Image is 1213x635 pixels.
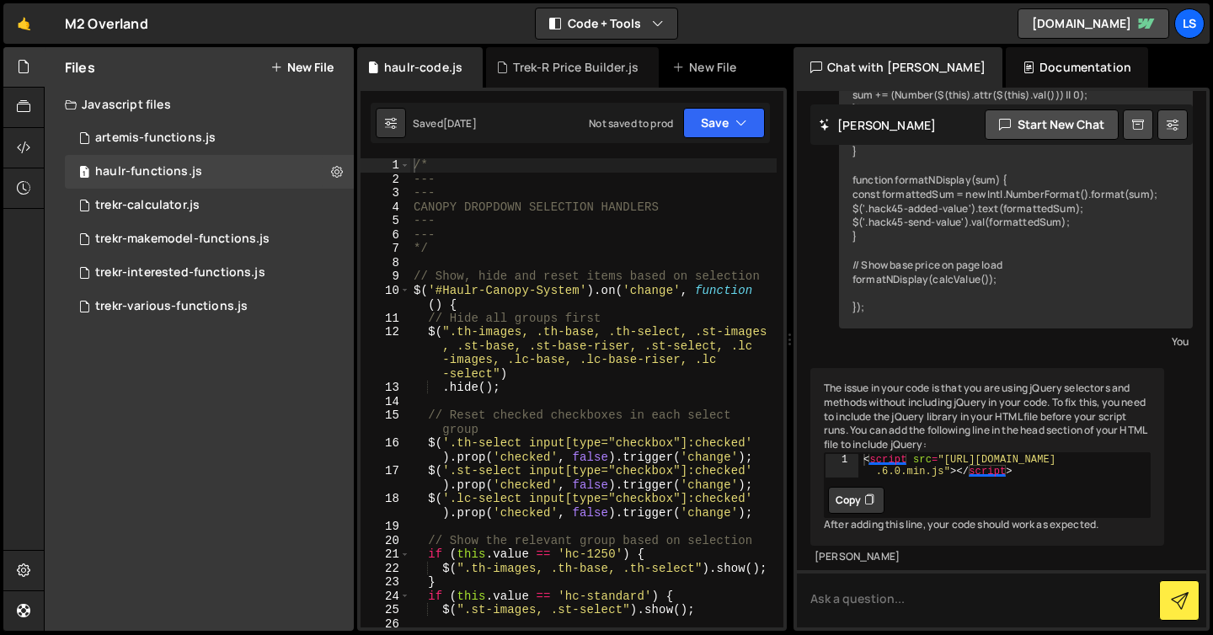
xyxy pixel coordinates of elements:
[361,242,410,256] div: 7
[65,256,354,290] div: 11669/42694.js
[95,164,202,179] div: haulr-functions.js
[95,198,200,213] div: trekr-calculator.js
[513,59,639,76] div: Trek-R Price Builder.js
[361,158,410,173] div: 1
[826,454,858,478] div: 1
[843,333,1189,350] div: You
[270,61,334,74] button: New File
[361,269,410,284] div: 9
[794,47,1002,88] div: Chat with [PERSON_NAME]
[361,590,410,604] div: 24
[361,520,410,534] div: 19
[65,155,354,189] div: 11669/40542.js
[65,13,148,34] div: M2 Overland
[361,325,410,381] div: 12
[95,265,265,280] div: trekr-interested-functions.js
[65,222,354,256] div: 11669/37446.js
[361,312,410,326] div: 11
[79,167,89,180] span: 1
[361,256,410,270] div: 8
[810,368,1164,546] div: The issue in your code is that you are using jQuery selectors and methods without including jQuer...
[589,116,673,131] div: Not saved to prod
[361,381,410,395] div: 13
[361,603,410,617] div: 25
[3,3,45,44] a: 🤙
[672,59,743,76] div: New File
[985,109,1119,140] button: Start new chat
[65,189,354,222] div: 11669/27653.js
[361,492,410,520] div: 18
[361,284,410,312] div: 10
[1006,47,1148,88] div: Documentation
[819,117,936,133] h2: [PERSON_NAME]
[361,547,410,562] div: 21
[1018,8,1169,39] a: [DOMAIN_NAME]
[361,228,410,243] div: 6
[361,395,410,409] div: 14
[361,200,410,215] div: 4
[828,487,884,514] button: Copy
[384,59,462,76] div: haulr-code.js
[361,186,410,200] div: 3
[1174,8,1205,39] a: LS
[95,299,248,314] div: trekr-various-functions.js
[361,436,410,464] div: 16
[536,8,677,39] button: Code + Tools
[361,575,410,590] div: 23
[361,464,410,492] div: 17
[45,88,354,121] div: Javascript files
[361,173,410,187] div: 2
[443,116,477,131] div: [DATE]
[413,116,477,131] div: Saved
[65,290,354,323] div: 11669/37341.js
[361,617,410,632] div: 26
[95,232,270,247] div: trekr-makemodel-functions.js
[683,108,765,138] button: Save
[65,58,95,77] h2: Files
[95,131,216,146] div: artemis-functions.js
[361,562,410,576] div: 22
[65,121,354,155] div: 11669/42207.js
[361,214,410,228] div: 5
[361,408,410,436] div: 15
[815,550,1160,564] div: [PERSON_NAME]
[361,534,410,548] div: 20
